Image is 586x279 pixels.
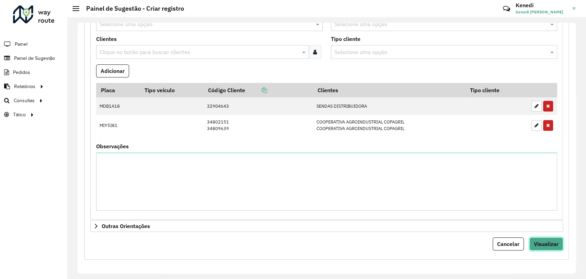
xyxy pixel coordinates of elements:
[14,55,55,62] span: Painel de Sugestão
[331,35,360,43] label: Tipo cliente
[90,6,563,220] div: Pre-Roteirização AS / Orientações
[96,64,129,77] button: Adicionar
[313,115,465,135] td: COOPERATIVA AGROINDUSTRIAL COPAGRIL COOPERATIVA AGROINDUSTRIAL COPAGRIL
[497,240,519,247] span: Cancelar
[534,240,559,247] span: Visualizar
[14,97,35,104] span: Consultas
[466,83,528,97] th: Tipo cliente
[529,237,563,250] button: Visualizar
[90,220,563,232] a: Outras Orientações
[204,83,313,97] th: Código Cliente
[13,69,30,76] span: Pedidos
[313,83,465,97] th: Clientes
[14,83,35,90] span: Relatórios
[516,2,567,9] h3: Kenedi
[204,97,313,115] td: 32904643
[79,5,184,12] h2: Painel de Sugestão - Criar registro
[102,223,150,229] span: Outras Orientações
[96,83,140,97] th: Placa
[499,1,514,16] a: Contato Rápido
[96,142,129,150] label: Observações
[96,115,140,135] td: MIY5I81
[15,41,27,48] span: Painel
[96,35,117,43] label: Clientes
[140,83,204,97] th: Tipo veículo
[516,9,567,15] span: Kenedi [PERSON_NAME]
[313,97,465,115] td: SENDAS DISTRIBUIDORA
[493,237,524,250] button: Cancelar
[204,115,313,135] td: 34802151 34809639
[245,87,267,94] a: Copiar
[96,97,140,115] td: MDB1A18
[13,111,26,118] span: Tático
